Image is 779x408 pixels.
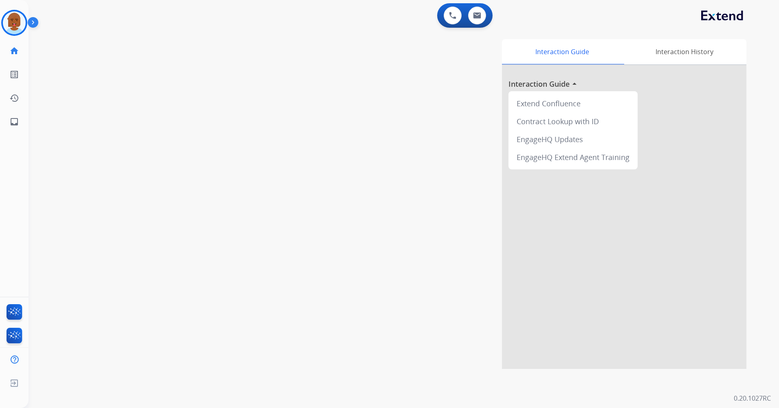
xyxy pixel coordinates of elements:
[3,11,26,34] img: avatar
[622,39,746,64] div: Interaction History
[502,39,622,64] div: Interaction Guide
[9,46,19,56] mat-icon: home
[512,112,634,130] div: Contract Lookup with ID
[9,70,19,79] mat-icon: list_alt
[9,93,19,103] mat-icon: history
[734,393,771,403] p: 0.20.1027RC
[512,130,634,148] div: EngageHQ Updates
[512,148,634,166] div: EngageHQ Extend Agent Training
[9,117,19,127] mat-icon: inbox
[512,94,634,112] div: Extend Confluence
